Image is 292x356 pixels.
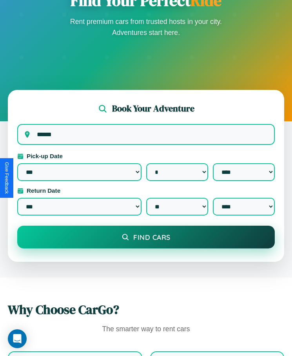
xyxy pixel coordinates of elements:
p: The smarter way to rent cars [8,323,284,336]
div: Give Feedback [4,162,9,194]
h2: Book Your Adventure [112,102,194,115]
h2: Why Choose CarGo? [8,301,284,318]
label: Pick-up Date [17,153,275,159]
button: Find Cars [17,226,275,248]
div: Open Intercom Messenger [8,329,27,348]
p: Rent premium cars from trusted hosts in your city. Adventures start here. [68,16,225,38]
label: Return Date [17,187,275,194]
